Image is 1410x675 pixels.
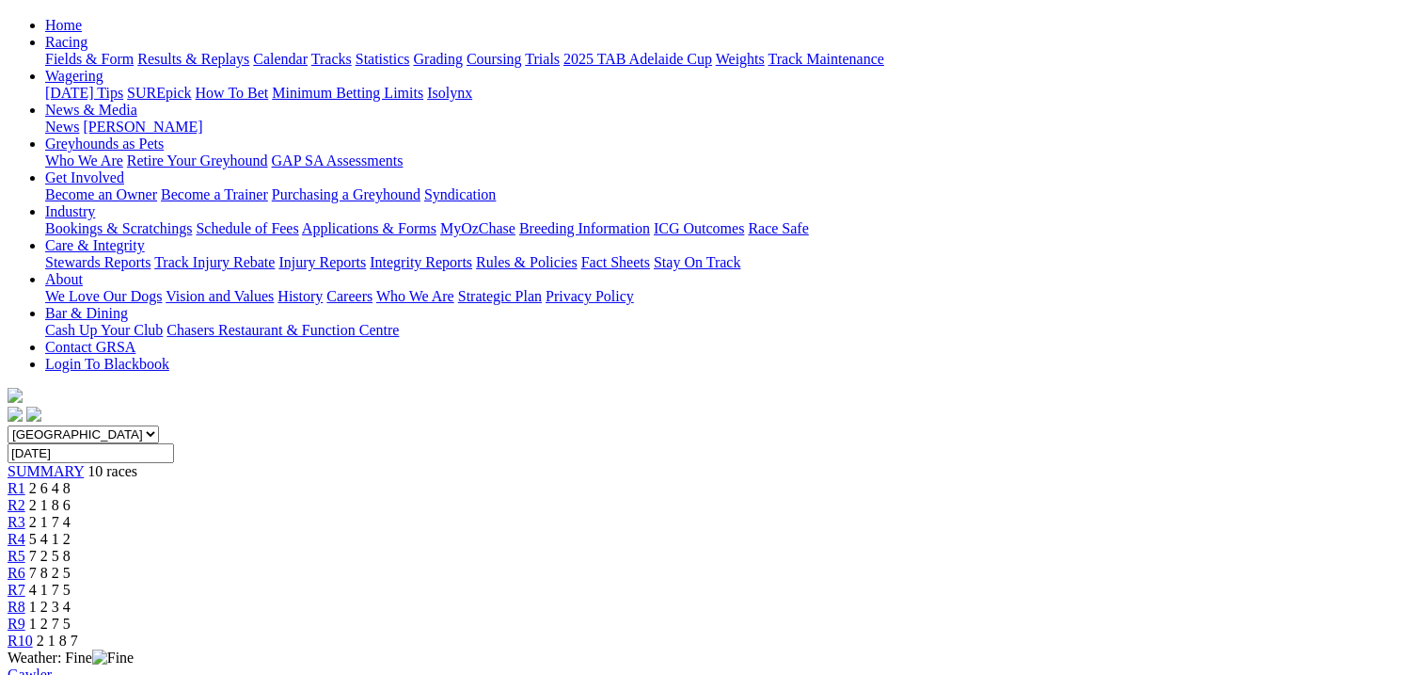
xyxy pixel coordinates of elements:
a: Fields & Form [45,51,134,67]
a: Integrity Reports [370,254,472,270]
span: 4 1 7 5 [29,582,71,598]
a: Contact GRSA [45,339,135,355]
a: Grading [414,51,463,67]
a: R1 [8,480,25,496]
a: SUMMARY [8,463,84,479]
a: R7 [8,582,25,598]
a: Who We Are [45,153,123,169]
a: Weights [716,51,765,67]
a: Calendar [253,51,308,67]
a: Purchasing a Greyhound [272,186,420,202]
a: Retire Your Greyhound [127,153,268,169]
a: GAP SA Assessments [272,153,404,169]
span: 1 2 7 5 [29,616,71,632]
a: R6 [8,565,25,581]
input: Select date [8,443,174,463]
a: 2025 TAB Adelaide Cup [563,51,712,67]
a: Bar & Dining [45,305,128,321]
a: About [45,271,83,287]
a: R3 [8,514,25,530]
a: Race Safe [748,220,808,236]
a: News [45,119,79,135]
a: [PERSON_NAME] [83,119,202,135]
a: Become a Trainer [161,186,268,202]
a: [DATE] Tips [45,85,123,101]
a: R5 [8,548,25,564]
a: Statistics [356,51,410,67]
a: Minimum Betting Limits [272,85,423,101]
span: Weather: Fine [8,650,134,666]
a: Wagering [45,68,103,84]
div: Industry [45,220,1402,237]
a: Care & Integrity [45,237,145,253]
a: Greyhounds as Pets [45,136,164,152]
a: R9 [8,616,25,632]
a: Schedule of Fees [196,220,298,236]
a: Login To Blackbook [45,356,169,372]
a: Applications & Forms [302,220,436,236]
a: Home [45,17,82,33]
a: News & Media [45,102,137,118]
img: twitter.svg [26,407,41,422]
span: 7 8 2 5 [29,565,71,581]
span: 2 1 8 6 [29,497,71,513]
div: News & Media [45,119,1402,136]
a: Who We Are [376,288,454,304]
img: Fine [92,650,134,667]
div: Wagering [45,85,1402,102]
a: Trials [525,51,560,67]
a: Injury Reports [278,254,366,270]
a: ICG Outcomes [654,220,744,236]
a: Get Involved [45,169,124,185]
div: Racing [45,51,1402,68]
a: Fact Sheets [581,254,650,270]
a: Bookings & Scratchings [45,220,192,236]
a: Track Maintenance [768,51,884,67]
div: Get Involved [45,186,1402,203]
a: Industry [45,203,95,219]
a: R4 [8,531,25,547]
a: Track Injury Rebate [154,254,275,270]
a: Isolynx [427,85,472,101]
a: Results & Replays [137,51,249,67]
span: 1 2 3 4 [29,599,71,615]
a: Rules & Policies [476,254,578,270]
span: 2 6 4 8 [29,480,71,496]
div: Greyhounds as Pets [45,153,1402,169]
span: 7 2 5 8 [29,548,71,564]
a: R10 [8,633,33,649]
a: Careers [326,288,372,304]
a: We Love Our Dogs [45,288,162,304]
a: Coursing [467,51,522,67]
a: Syndication [424,186,496,202]
a: Privacy Policy [546,288,634,304]
a: Strategic Plan [458,288,542,304]
a: Vision and Values [166,288,274,304]
a: Racing [45,34,87,50]
a: Stewards Reports [45,254,151,270]
span: 5 4 1 2 [29,531,71,547]
a: Tracks [311,51,352,67]
div: About [45,288,1402,305]
a: How To Bet [196,85,269,101]
a: Stay On Track [654,254,740,270]
img: logo-grsa-white.png [8,388,23,403]
span: R8 [8,599,25,615]
div: Bar & Dining [45,322,1402,339]
span: 10 races [87,463,137,479]
span: 2 1 8 7 [37,633,78,649]
a: SUREpick [127,85,191,101]
a: Cash Up Your Club [45,322,163,338]
a: Become an Owner [45,186,157,202]
div: Care & Integrity [45,254,1402,271]
a: R2 [8,497,25,513]
img: facebook.svg [8,407,23,422]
